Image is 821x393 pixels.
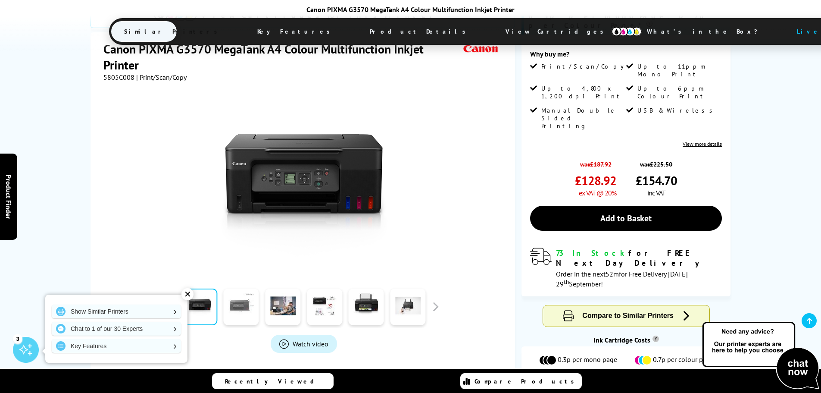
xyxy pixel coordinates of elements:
a: Product_All_Videos [271,335,337,353]
a: Show Similar Printers [52,305,181,318]
div: for FREE Next Day Delivery [556,248,722,268]
span: 73 In Stock [556,248,628,258]
span: Up to 4,800 x 1,200 dpi Print [541,85,624,100]
div: Ink Cartridge Costs [521,336,730,344]
img: Open Live Chat window [700,321,821,391]
img: cmyk-icon.svg [612,27,642,36]
div: modal_delivery [530,248,722,288]
span: Order in the next for Free Delivery [DATE] 29 September! [556,270,688,288]
img: Canon PIXMA G3570 MegaTank [219,99,388,268]
span: Product Details [357,21,483,42]
a: Recently Viewed [212,373,334,389]
span: Up to 11ppm Mono Print [637,63,720,78]
span: USB & Wireless [637,107,717,114]
a: Add to Basket [530,206,722,231]
a: Key Features [52,339,181,353]
span: 5805C008 [103,73,134,82]
span: Product Finder [4,174,13,219]
a: Chat to 1 of our 30 Experts [52,322,181,336]
button: Compare to Similar Printers [543,305,709,327]
span: Up to 6ppm Colour Print [637,85,720,100]
span: Print/Scan/Copy [541,63,630,70]
span: was [636,156,677,168]
sup: Cost per page [652,336,659,342]
span: Recently Viewed [225,377,323,385]
div: Why buy me? [530,50,722,63]
span: 52m [606,270,619,278]
span: ex VAT @ 20% [579,189,616,197]
span: Similar Printers [111,21,235,42]
span: 0.7p per colour page [653,355,714,365]
span: 0.3p per mono page [558,355,617,365]
span: | Print/Scan/Copy [136,73,187,82]
span: Manual Double Sided Printing [541,107,624,130]
span: View Cartridges [493,20,624,43]
strike: £187.92 [590,160,612,168]
span: Watch video [293,340,328,348]
span: Key Features [244,21,347,42]
div: ✕ [181,288,194,300]
span: Compare to Similar Printers [582,312,674,319]
a: View more details [683,141,722,147]
h1: Canon PIXMA G3570 MegaTank A4 Colour Multifunction Inkjet Printer [103,41,461,73]
span: inc VAT [647,189,665,197]
span: £128.92 [575,173,616,189]
a: Compare Products [460,373,582,389]
span: Compare Products [474,377,579,385]
span: £154.70 [636,173,677,189]
div: Canon PIXMA G3570 MegaTank A4 Colour Multifunction Inkjet Printer [109,5,712,14]
span: was [575,156,616,168]
div: 3 [13,334,22,343]
sup: th [564,278,569,286]
span: What’s in the Box? [634,21,779,42]
strike: £225.50 [650,160,672,168]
